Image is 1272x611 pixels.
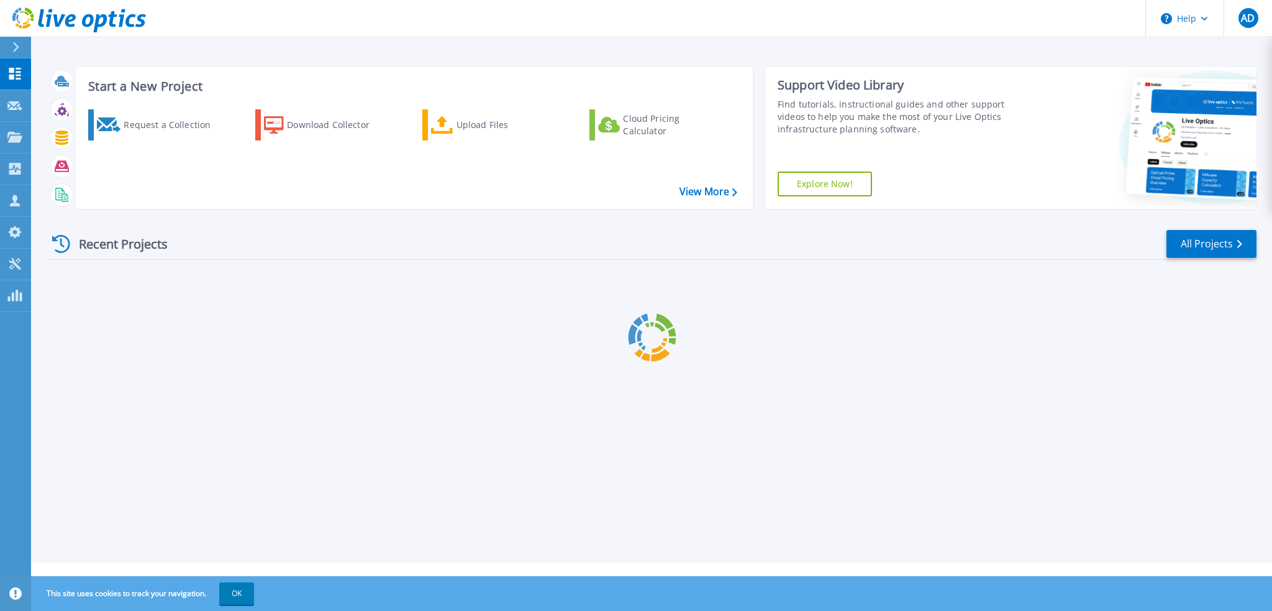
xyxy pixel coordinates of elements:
a: Download Collector [255,109,394,140]
div: Find tutorials, instructional guides and other support videos to help you make the most of your L... [778,98,1029,136]
button: OK [219,582,254,605]
div: Upload Files [457,113,556,137]
div: Cloud Pricing Calculator [623,113,722,137]
a: All Projects [1166,230,1256,258]
a: Cloud Pricing Calculator [589,109,728,140]
span: AD [1241,13,1255,23]
div: Download Collector [287,113,386,137]
a: Upload Files [422,109,561,140]
a: View More [679,186,737,198]
a: Explore Now! [778,172,872,196]
div: Request a Collection [124,113,223,137]
div: Recent Projects [48,229,184,259]
h3: Start a New Project [88,80,737,93]
span: This site uses cookies to track your navigation. [34,582,254,605]
div: Support Video Library [778,77,1029,93]
a: Request a Collection [88,109,227,140]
